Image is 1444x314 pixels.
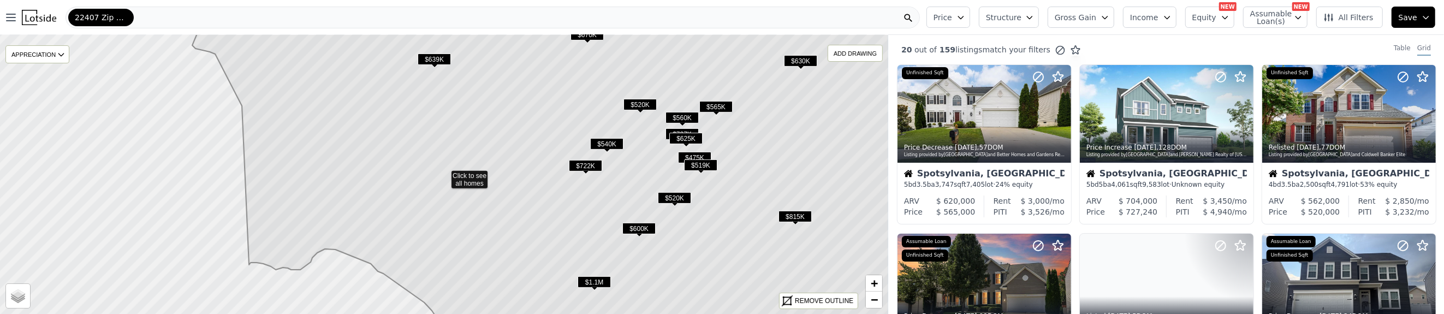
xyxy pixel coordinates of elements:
span: 159 [937,45,955,54]
a: Price Increase [DATE],128DOMListing provided by[GEOGRAPHIC_DATA]and [PERSON_NAME] Realty of [US_S... [1079,64,1253,224]
div: Price [1269,206,1287,217]
span: $ 520,000 [1301,208,1340,216]
div: $520K [623,99,657,115]
span: $600K [622,223,656,234]
div: Unfinished Sqft [1267,250,1313,262]
div: Rent [994,195,1011,206]
div: $540K [590,138,623,154]
div: Unfinished Sqft [902,67,948,79]
div: ADD DRAWING [828,45,882,61]
span: $ 3,000 [1021,197,1050,205]
span: $ 620,000 [936,197,975,205]
div: Price [904,206,923,217]
time: 2025-09-11 22:23 [1134,144,1157,151]
img: House [1269,169,1277,178]
span: $722K [569,160,602,171]
div: Rent [1358,195,1376,206]
span: Structure [986,12,1021,23]
div: $565K [699,101,733,117]
div: $727K [665,128,699,144]
span: $727K [665,128,699,140]
div: $519K [684,159,717,175]
div: /mo [1011,195,1065,206]
span: 7,405 [966,181,985,188]
div: ARV [1086,195,1102,206]
span: $625K [669,133,703,144]
span: $560K [665,112,699,123]
div: APPRECIATION [5,45,69,63]
div: /mo [1007,206,1065,217]
div: /mo [1376,195,1429,206]
span: $565K [699,101,733,112]
div: $815K [779,211,812,227]
button: All Filters [1316,7,1383,28]
img: House [904,169,913,178]
span: $670K [571,29,604,40]
div: /mo [1190,206,1247,217]
span: Equity [1192,12,1216,23]
div: 5 bd 3.5 ba sqft lot · 24% equity [904,180,1065,189]
span: $815K [779,211,812,222]
span: $630K [784,55,817,67]
button: Gross Gain [1048,7,1114,28]
a: Zoom in [866,275,882,292]
span: Assumable Loan(s) [1250,10,1285,25]
span: + [871,276,878,290]
span: Income [1130,12,1158,23]
span: Save [1399,12,1417,23]
a: Zoom out [866,292,882,308]
span: $ 565,000 [936,208,975,216]
button: Equity [1185,7,1234,28]
div: $560K [665,112,699,128]
span: $ 727,240 [1119,208,1157,216]
span: − [871,293,878,306]
span: Gross Gain [1055,12,1096,23]
div: Listing provided by [GEOGRAPHIC_DATA] and Better Homes and Gardens Real Estate Reserve [904,152,1066,158]
span: 22407 Zip Code [75,12,127,23]
div: Rent [1176,195,1193,206]
span: $ 3,450 [1203,197,1232,205]
time: 2025-09-12 18:24 [955,144,977,151]
div: Assumable Loan [902,236,951,248]
div: Listing provided by [GEOGRAPHIC_DATA] and [PERSON_NAME] Realty of [US_STATE] LLC [1086,152,1248,158]
span: $1.1M [578,276,611,288]
div: Grid [1417,44,1431,56]
span: $519K [684,159,717,171]
div: $639K [418,54,451,69]
div: /mo [1193,195,1247,206]
div: Table [1394,44,1411,56]
span: Price [934,12,952,23]
span: $520K [623,99,657,110]
a: Price Decrease [DATE],57DOMListing provided by[GEOGRAPHIC_DATA]and Better Homes and Gardens Real ... [897,64,1071,224]
button: Income [1123,7,1176,28]
a: Layers [6,284,30,308]
span: 4,791 [1331,181,1350,188]
span: $639K [418,54,451,65]
time: 2025-09-11 20:23 [1297,144,1320,151]
div: $722K [569,160,602,176]
span: $ 2,850 [1386,197,1415,205]
span: 3,747 [935,181,954,188]
button: Structure [979,7,1039,28]
span: match your filters [982,44,1050,55]
div: ARV [1269,195,1284,206]
div: Relisted , 77 DOM [1269,143,1430,152]
div: Price [1086,206,1105,217]
button: Price [926,7,970,28]
span: 9,583 [1142,181,1161,188]
div: PITI [1176,206,1190,217]
div: $630K [784,55,817,71]
div: Price Increase , 128 DOM [1086,143,1248,152]
button: Assumable Loan(s) [1243,7,1308,28]
div: Spotsylvania, [GEOGRAPHIC_DATA] [904,169,1065,180]
div: 4 bd 3.5 ba sqft lot · 53% equity [1269,180,1429,189]
img: House [1086,169,1095,178]
div: Unfinished Sqft [902,250,948,262]
div: PITI [1358,206,1372,217]
div: Listing provided by [GEOGRAPHIC_DATA] and Coldwell Banker Elite [1269,152,1430,158]
div: $600K [622,223,656,239]
div: $625K [669,133,703,149]
span: $ 562,000 [1301,197,1340,205]
span: 20 [901,45,912,54]
span: 2,500 [1300,181,1318,188]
